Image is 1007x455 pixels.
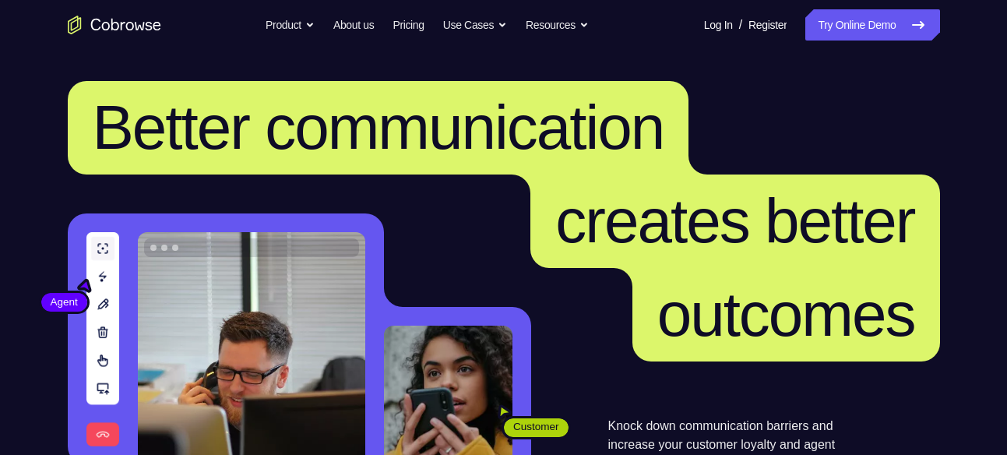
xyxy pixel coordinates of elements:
[68,16,161,34] a: Go to the home page
[266,9,315,41] button: Product
[704,9,733,41] a: Log In
[748,9,787,41] a: Register
[333,9,374,41] a: About us
[93,93,664,162] span: Better communication
[657,280,915,349] span: outcomes
[443,9,507,41] button: Use Cases
[526,9,589,41] button: Resources
[739,16,742,34] span: /
[555,186,914,256] span: creates better
[393,9,424,41] a: Pricing
[805,9,939,41] a: Try Online Demo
